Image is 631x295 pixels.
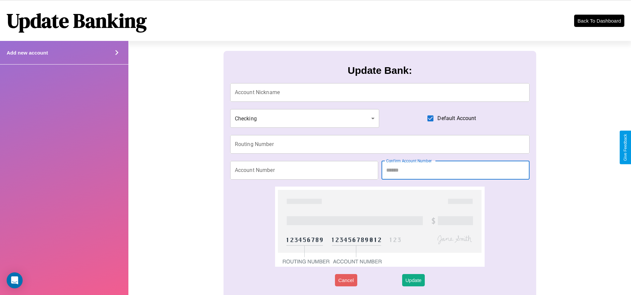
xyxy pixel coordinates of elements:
[386,158,432,164] label: Confirm Account Number
[402,274,425,286] button: Update
[230,109,379,128] div: Checking
[275,187,485,267] img: check
[335,274,357,286] button: Cancel
[7,272,23,288] div: Open Intercom Messenger
[437,114,476,122] span: Default Account
[623,134,628,161] div: Give Feedback
[7,50,48,56] h4: Add new account
[7,7,147,34] h1: Update Banking
[574,15,624,27] button: Back To Dashboard
[348,65,412,76] h3: Update Bank:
